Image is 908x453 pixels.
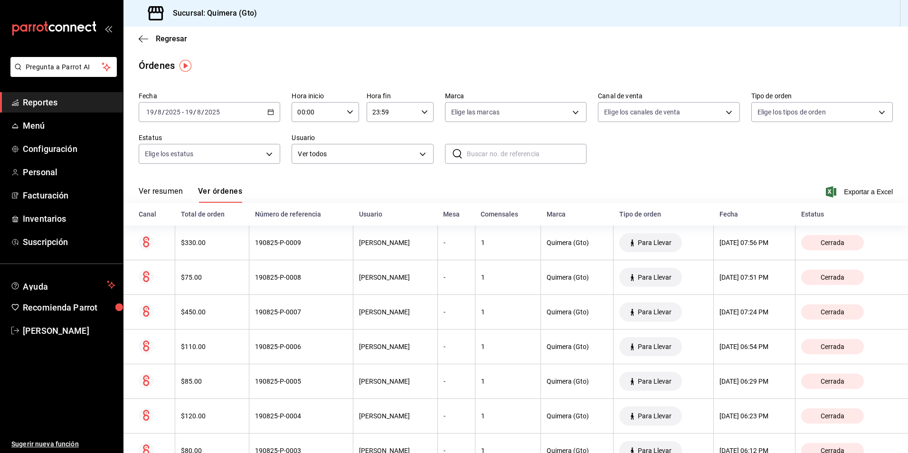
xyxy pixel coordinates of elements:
[359,274,431,281] div: [PERSON_NAME]
[201,108,204,116] span: /
[719,274,789,281] div: [DATE] 07:51 PM
[11,439,115,449] span: Sugerir nueva función
[481,210,535,218] div: Comensales
[634,274,675,281] span: Para Llevar
[547,412,607,420] div: Quimera (Gto)
[719,377,789,385] div: [DATE] 06:29 PM
[139,134,280,141] label: Estatus
[23,236,115,248] span: Suscripción
[23,142,115,155] span: Configuración
[828,186,893,198] button: Exportar a Excel
[444,239,469,246] div: -
[181,210,244,218] div: Total de orden
[255,239,347,246] div: 190825-P-0009
[444,412,469,420] div: -
[182,108,184,116] span: -
[255,377,347,385] div: 190825-P-0005
[255,210,348,218] div: Número de referencia
[23,279,103,291] span: Ayuda
[104,25,112,32] button: open_drawer_menu
[444,343,469,350] div: -
[481,274,535,281] div: 1
[23,166,115,179] span: Personal
[817,377,848,385] span: Cerrada
[154,108,157,116] span: /
[180,60,191,72] img: Tooltip marker
[139,58,175,73] div: Órdenes
[255,308,347,316] div: 190825-P-0007
[359,377,431,385] div: [PERSON_NAME]
[751,93,893,99] label: Tipo de orden
[634,412,675,420] span: Para Llevar
[185,108,193,116] input: --
[156,34,187,43] span: Regresar
[162,108,165,116] span: /
[801,210,893,218] div: Estatus
[757,107,826,117] span: Elige los tipos de orden
[23,96,115,109] span: Reportes
[445,93,586,99] label: Marca
[481,377,535,385] div: 1
[444,377,469,385] div: -
[198,187,242,203] button: Ver órdenes
[145,149,193,159] span: Elige los estatus
[292,134,433,141] label: Usuario
[719,343,789,350] div: [DATE] 06:54 PM
[719,239,789,246] div: [DATE] 07:56 PM
[367,93,434,99] label: Hora fin
[634,377,675,385] span: Para Llevar
[547,308,607,316] div: Quimera (Gto)
[181,412,243,420] div: $120.00
[139,93,280,99] label: Fecha
[619,210,708,218] div: Tipo de orden
[598,93,739,99] label: Canal de venta
[181,308,243,316] div: $450.00
[547,239,607,246] div: Quimera (Gto)
[634,239,675,246] span: Para Llevar
[817,343,848,350] span: Cerrada
[719,412,789,420] div: [DATE] 06:23 PM
[197,108,201,116] input: --
[547,274,607,281] div: Quimera (Gto)
[481,239,535,246] div: 1
[204,108,220,116] input: ----
[359,239,431,246] div: [PERSON_NAME]
[23,119,115,132] span: Menú
[139,34,187,43] button: Regresar
[359,412,431,420] div: [PERSON_NAME]
[292,93,359,99] label: Hora inicio
[23,301,115,314] span: Recomienda Parrot
[26,62,102,72] span: Pregunta a Parrot AI
[817,239,848,246] span: Cerrada
[165,8,257,19] h3: Sucursal: Quimera (Gto)
[604,107,680,117] span: Elige los canales de venta
[817,412,848,420] span: Cerrada
[23,189,115,202] span: Facturación
[634,308,675,316] span: Para Llevar
[547,210,608,218] div: Marca
[181,343,243,350] div: $110.00
[7,69,117,79] a: Pregunta a Parrot AI
[359,210,432,218] div: Usuario
[481,412,535,420] div: 1
[443,210,469,218] div: Mesa
[444,308,469,316] div: -
[181,377,243,385] div: $85.00
[255,274,347,281] div: 190825-P-0008
[444,274,469,281] div: -
[817,308,848,316] span: Cerrada
[719,308,789,316] div: [DATE] 07:24 PM
[451,107,500,117] span: Elige las marcas
[255,412,347,420] div: 190825-P-0004
[359,308,431,316] div: [PERSON_NAME]
[634,343,675,350] span: Para Llevar
[193,108,196,116] span: /
[165,108,181,116] input: ----
[481,308,535,316] div: 1
[181,239,243,246] div: $330.00
[10,57,117,77] button: Pregunta a Parrot AI
[817,274,848,281] span: Cerrada
[255,343,347,350] div: 190825-P-0006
